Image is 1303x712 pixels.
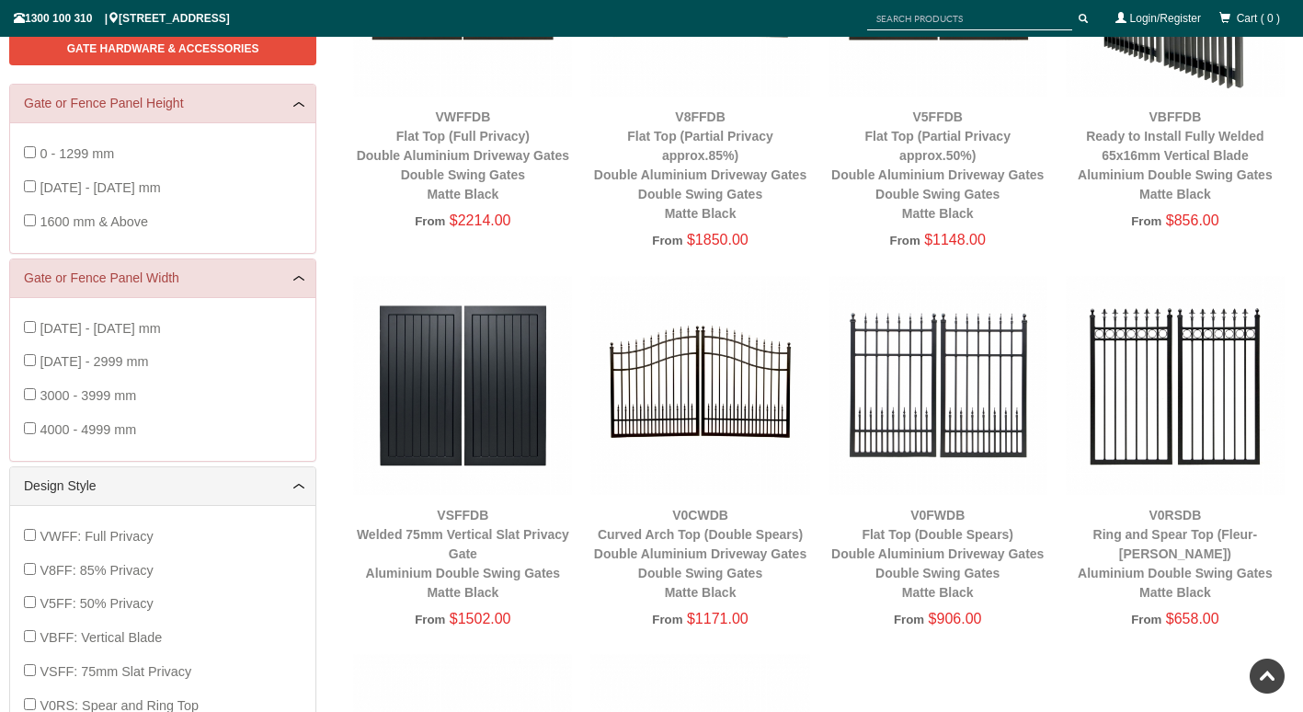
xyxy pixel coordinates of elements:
[67,42,259,55] span: Gate Hardware & Accessories
[829,276,1047,495] img: V0FWDB - Flat Top (Double Spears) - Double Aluminium Driveway Gates - Double Swing Gates - Matte ...
[1130,12,1201,25] a: Login/Register
[1166,212,1219,228] span: $856.00
[450,212,511,228] span: $2214.00
[450,611,511,626] span: $1502.00
[594,508,806,600] a: V0CWDBCurved Arch Top (Double Spears)Double Aluminium Driveway GatesDouble Swing GatesMatte Black
[353,276,572,495] img: VSFFDB - Welded 75mm Vertical Slat Privacy Gate - Aluminium Double Swing Gates - Matte Black - Ga...
[24,477,302,496] a: Design Style
[40,664,191,679] span: VSFF: 75mm Slat Privacy
[935,220,1303,648] iframe: LiveChat chat widget
[652,613,682,626] span: From
[924,232,986,247] span: $1148.00
[687,232,749,247] span: $1850.00
[594,109,806,221] a: V8FFDBFlat Top (Partial Privacy approx.85%)Double Aluminium Driveway GatesDouble Swing GatesMatte...
[40,146,114,161] span: 0 - 1299 mm
[1237,12,1280,25] span: Cart ( 0 )
[24,94,302,113] a: Gate or Fence Panel Height
[40,354,148,369] span: [DATE] - 2999 mm
[40,422,136,437] span: 4000 - 4999 mm
[24,269,302,288] a: Gate or Fence Panel Width
[831,508,1044,600] a: V0FWDBFlat Top (Double Spears)Double Aluminium Driveway GatesDouble Swing GatesMatte Black
[357,508,569,600] a: VSFFDBWelded 75mm Vertical Slat Privacy GateAluminium Double Swing GatesMatte Black
[14,12,230,25] span: 1300 100 310 | [STREET_ADDRESS]
[40,563,153,578] span: V8FF: 85% Privacy
[415,214,445,228] span: From
[40,321,160,336] span: [DATE] - [DATE] mm
[40,529,153,544] span: VWFF: Full Privacy
[40,388,136,403] span: 3000 - 3999 mm
[40,630,162,645] span: VBFF: Vertical Blade
[894,613,924,626] span: From
[1131,214,1161,228] span: From
[415,613,445,626] span: From
[40,596,153,611] span: V5FF: 50% Privacy
[831,109,1044,221] a: V5FFDBFlat Top (Partial Privacy approx.50%)Double Aluminium Driveway GatesDouble Swing GatesMatte...
[929,611,982,626] span: $906.00
[867,7,1072,30] input: SEARCH PRODUCTS
[687,611,749,626] span: $1171.00
[890,234,920,247] span: From
[652,234,682,247] span: From
[40,214,148,229] span: 1600 mm & Above
[357,109,569,201] a: VWFFDBFlat Top (Full Privacy)Double Aluminium Driveway GatesDouble Swing GatesMatte Black
[590,276,809,495] img: V0CWDB - Curved Arch Top (Double Spears) - Double Aluminium Driveway Gates - Double Swing Gates -...
[40,180,160,195] span: [DATE] - [DATE] mm
[9,31,316,65] a: Gate Hardware & Accessories
[1078,109,1273,201] a: VBFFDBReady to Install Fully Welded 65x16mm Vertical BladeAluminium Double Swing GatesMatte Black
